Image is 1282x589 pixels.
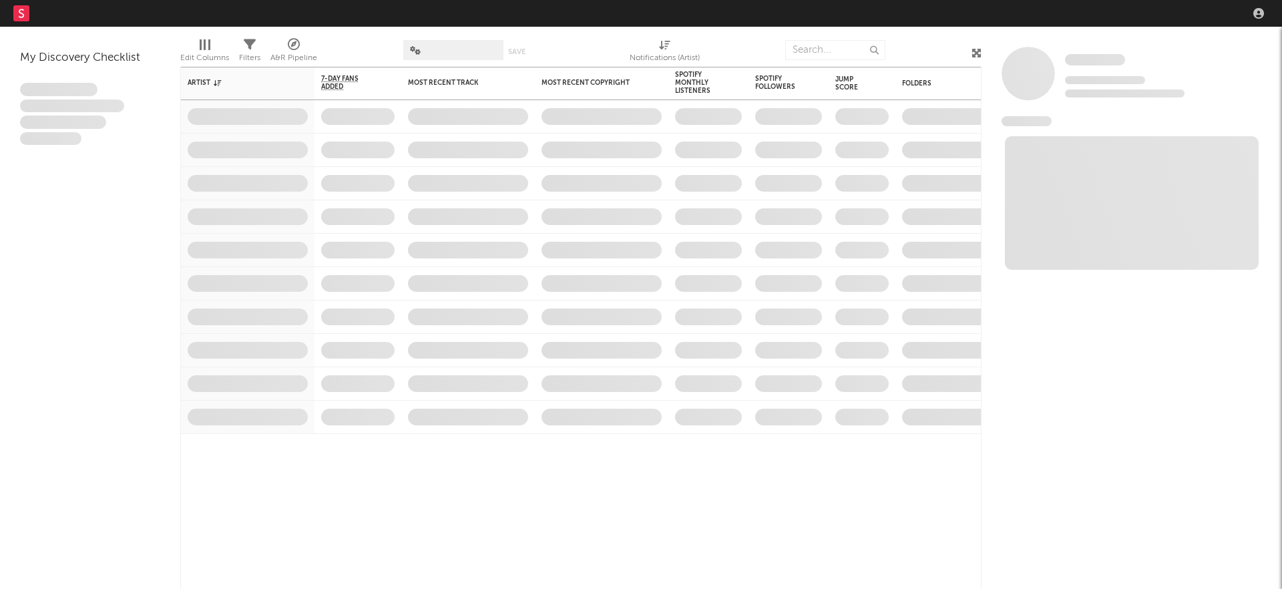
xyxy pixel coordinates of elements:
div: Most Recent Copyright [542,79,642,87]
span: Integer aliquet in purus et [20,100,124,113]
div: My Discovery Checklist [20,50,160,66]
span: Some Artist [1065,54,1125,65]
span: News Feed [1002,116,1052,126]
div: Notifications (Artist) [630,33,700,72]
div: Edit Columns [180,33,229,72]
div: Edit Columns [180,50,229,66]
div: Jump Score [835,75,869,91]
span: Aliquam viverra [20,132,81,146]
span: Tracking Since: [DATE] [1065,76,1145,84]
div: Filters [239,50,260,66]
div: A&R Pipeline [270,50,317,66]
div: A&R Pipeline [270,33,317,72]
span: 7-Day Fans Added [321,75,375,91]
div: Filters [239,33,260,72]
button: Save [508,48,525,55]
div: Most Recent Track [408,79,508,87]
div: Notifications (Artist) [630,50,700,66]
span: Praesent ac interdum [20,116,106,129]
div: Spotify Followers [755,75,802,91]
div: Artist [188,79,288,87]
span: Lorem ipsum dolor [20,83,97,96]
input: Search... [785,40,885,60]
div: Spotify Monthly Listeners [675,71,722,95]
a: Some Artist [1065,53,1125,67]
span: 0 fans last week [1065,89,1185,97]
div: Folders [902,79,1002,87]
